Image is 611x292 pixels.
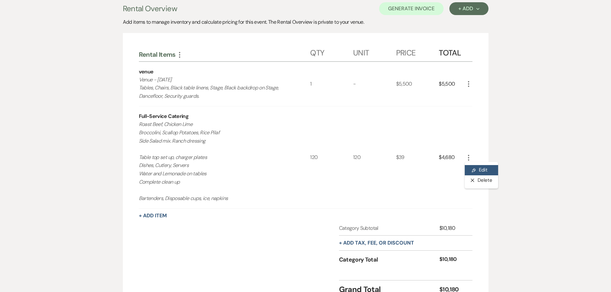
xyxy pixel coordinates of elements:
[353,62,396,106] div: -
[139,213,167,218] button: + Add Item
[439,255,464,264] div: $10,180
[310,106,353,208] div: 120
[449,2,488,15] button: + Add
[353,42,396,61] div: Unit
[123,18,488,26] div: Add items to manage inventory and calculate pricing for this event. The Rental Overview is privat...
[439,42,464,61] div: Total
[465,165,498,175] button: Edit
[458,6,479,11] div: + Add
[465,175,498,186] button: Delete
[339,224,440,232] div: Category Subtotal
[139,113,189,120] div: Full-Service Catering
[379,2,444,15] button: Generate Invoice
[123,3,177,14] h3: Rental Overview
[139,50,310,59] div: Rental Items
[439,62,464,106] div: $5,500
[439,106,464,208] div: $4,680
[396,106,439,208] div: $39
[396,62,439,106] div: $5,500
[139,120,293,202] p: Roast Beef, Chicken Lime Broccolini, Scallop Potatoes, Rice Pilaf Side Salad mix. Ranch dressing ...
[139,68,154,76] div: venue
[339,255,440,264] div: Category Total
[339,240,414,246] button: + Add tax, fee, or discount
[139,76,293,100] p: Venue - [DATE] Tables, Chairs, Black table linens, Stage, Black backdrop on Stage, Dancefloor, Se...
[310,42,353,61] div: Qty
[353,106,396,208] div: 120
[310,62,353,106] div: 1
[396,42,439,61] div: Price
[439,224,464,232] div: $10,180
